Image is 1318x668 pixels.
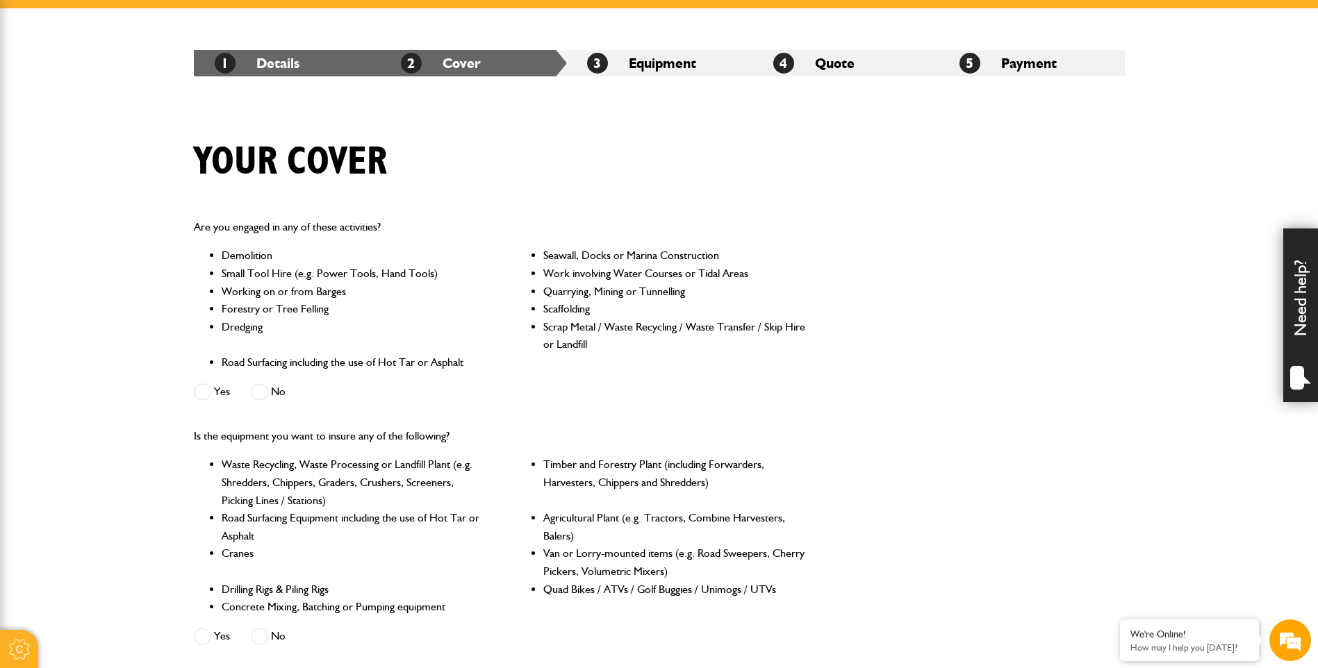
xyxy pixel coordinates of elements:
li: Quad Bikes / ATVs / Golf Buggies / Unimogs / UTVs [543,581,807,599]
span: 4 [773,53,794,74]
label: No [251,628,286,645]
div: Need help? [1283,228,1318,402]
span: 5 [959,53,980,74]
li: Payment [939,50,1125,76]
li: Agricultural Plant (e.g. Tractors, Combine Harvesters, Balers) [543,509,807,544]
li: Work involving Water Courses or Tidal Areas [543,265,807,283]
li: Cranes [222,544,485,580]
li: Scaffolding [543,300,807,318]
li: Waste Recycling, Waste Processing or Landfill Plant (e.g. Shredders, Chippers, Graders, Crushers,... [222,456,485,509]
span: 1 [215,53,236,74]
li: Drilling Rigs & Piling Rigs [222,581,485,599]
p: Are you engaged in any of these activities? [194,218,807,236]
li: Equipment [566,50,752,76]
li: Forestry or Tree Felling [222,300,485,318]
p: Is the equipment you want to insure any of the following? [194,427,807,445]
label: No [251,383,286,401]
li: Timber and Forestry Plant (including Forwarders, Harvesters, Chippers and Shredders) [543,456,807,509]
h1: Your cover [194,139,387,185]
li: Quote [752,50,939,76]
span: 2 [401,53,422,74]
div: We're Online! [1130,628,1249,640]
label: Yes [194,628,230,645]
li: Scrap Metal / Waste Recycling / Waste Transfer / Skip Hire or Landfill [543,318,807,353]
li: Quarrying, Mining or Tunnelling [543,283,807,301]
li: Van or Lorry-mounted items (e.g. Road Sweepers, Cherry Pickers, Volumetric Mixers) [543,544,807,580]
span: 3 [587,53,608,74]
li: Working on or from Barges [222,283,485,301]
li: Dredging [222,318,485,353]
a: 1Details [215,55,299,72]
li: Road Surfacing Equipment including the use of Hot Tar or Asphalt [222,509,485,544]
li: Demolition [222,247,485,265]
li: Cover [380,50,566,76]
label: Yes [194,383,230,401]
li: Small Tool Hire (e.g. Power Tools, Hand Tools) [222,265,485,283]
p: How may I help you today? [1130,642,1249,653]
li: Seawall, Docks or Marina Construction [543,247,807,265]
li: Concrete Mixing, Batching or Pumping equipment [222,598,485,616]
li: Road Surfacing including the use of Hot Tar or Asphalt [222,353,485,371]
